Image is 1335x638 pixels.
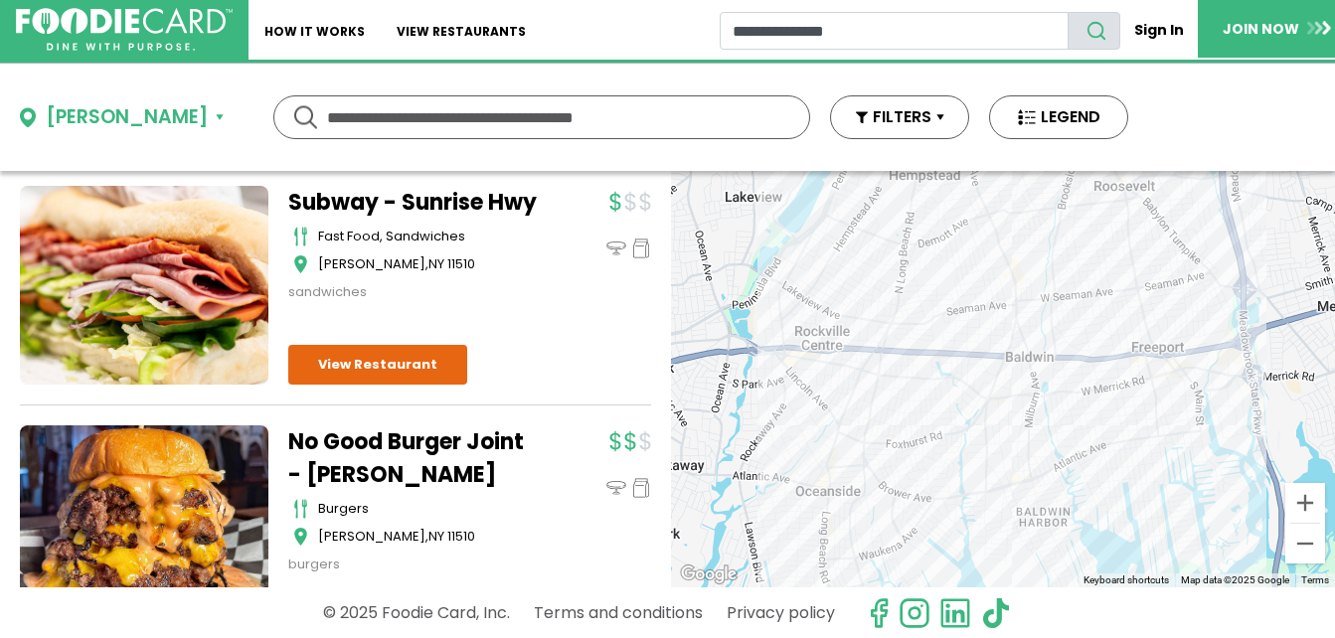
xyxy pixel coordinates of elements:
p: © 2025 Foodie Card, Inc. [323,595,510,630]
span: [PERSON_NAME] [318,527,425,546]
img: pickup_icon.svg [631,478,651,498]
span: [PERSON_NAME] [318,254,425,273]
div: , [318,254,537,274]
button: FILTERS [830,95,969,139]
img: dinein_icon.svg [606,478,626,498]
a: Subway - Sunrise Hwy [288,186,537,219]
span: 11510 [447,527,475,546]
button: LEGEND [989,95,1128,139]
div: [PERSON_NAME] [46,103,208,132]
a: View Restaurant [288,345,467,385]
span: NY [428,254,444,273]
a: Terms [1301,574,1329,585]
img: map_icon.svg [293,254,308,274]
input: restaurant search [720,12,1068,50]
span: 11510 [447,254,475,273]
span: Map data ©2025 Google [1181,574,1289,585]
div: sandwiches [288,282,537,302]
img: linkedin.svg [939,597,971,629]
div: burgers [318,499,537,519]
img: dinein_icon.svg [606,239,626,258]
span: NY [428,527,444,546]
a: Sign In [1120,12,1198,49]
button: [PERSON_NAME] [20,103,224,132]
a: Privacy policy [727,595,835,630]
button: Keyboard shortcuts [1084,573,1169,587]
svg: check us out on facebook [863,597,895,629]
a: Open this area in Google Maps (opens a new window) [676,561,742,587]
img: cutlery_icon.svg [293,227,308,246]
div: fast food, sandwiches [318,227,537,246]
div: burgers [288,555,537,574]
a: Terms and conditions [534,595,703,630]
button: Zoom in [1285,483,1325,523]
a: No Good Burger Joint - [PERSON_NAME] [288,425,537,491]
button: Zoom out [1285,524,1325,563]
img: cutlery_icon.svg [293,499,308,519]
button: search [1068,12,1120,50]
div: , [318,527,537,547]
img: pickup_icon.svg [631,239,651,258]
img: tiktok.svg [980,597,1012,629]
img: map_icon.svg [293,527,308,547]
img: Google [676,561,742,587]
img: FoodieCard; Eat, Drink, Save, Donate [16,8,233,52]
